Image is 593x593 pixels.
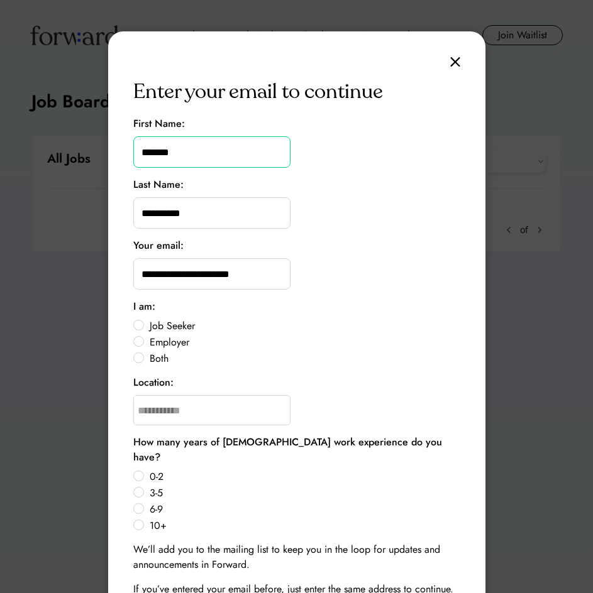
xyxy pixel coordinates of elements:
[133,177,184,192] div: Last Name:
[133,435,460,465] div: How many years of [DEMOGRAPHIC_DATA] work experience do you have?
[133,238,184,253] div: Your email:
[450,57,460,67] img: close.svg
[133,77,383,107] div: Enter your email to continue
[146,337,460,347] label: Employer
[133,299,155,314] div: I am:
[133,542,460,572] div: We’ll add you to the mailing list to keep you in the loop for updates and announcements in Forward.
[133,116,185,131] div: First Name:
[146,354,460,364] label: Both
[146,472,460,482] label: 0-2
[133,375,174,390] div: Location:
[146,321,460,331] label: Job Seeker
[146,504,460,514] label: 6-9
[146,488,460,498] label: 3-5
[146,521,460,531] label: 10+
